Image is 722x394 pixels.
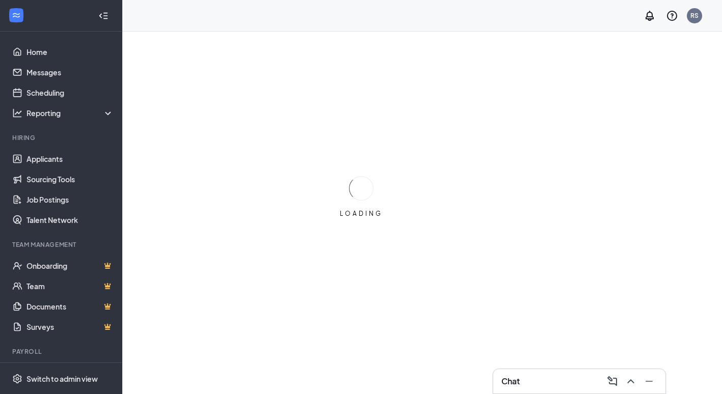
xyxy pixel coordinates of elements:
[690,11,699,20] div: RS
[26,42,114,62] a: Home
[11,10,21,20] svg: WorkstreamLogo
[26,62,114,82] a: Messages
[666,10,678,22] svg: QuestionInfo
[623,373,639,389] button: ChevronUp
[12,240,112,249] div: Team Management
[644,10,656,22] svg: Notifications
[26,108,114,118] div: Reporting
[604,373,621,389] button: ComposeMessage
[26,210,114,230] a: Talent Network
[625,375,637,387] svg: ChevronUp
[26,82,114,103] a: Scheduling
[643,375,655,387] svg: Minimize
[26,169,114,189] a: Sourcing Tools
[98,11,109,21] svg: Collapse
[12,108,22,118] svg: Analysis
[26,256,114,276] a: OnboardingCrown
[606,375,619,387] svg: ComposeMessage
[12,133,112,142] div: Hiring
[336,209,387,218] div: LOADING
[26,317,114,337] a: SurveysCrown
[26,374,98,384] div: Switch to admin view
[26,149,114,169] a: Applicants
[26,189,114,210] a: Job Postings
[26,296,114,317] a: DocumentsCrown
[501,376,520,387] h3: Chat
[12,347,112,356] div: Payroll
[12,374,22,384] svg: Settings
[641,373,657,389] button: Minimize
[26,276,114,296] a: TeamCrown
